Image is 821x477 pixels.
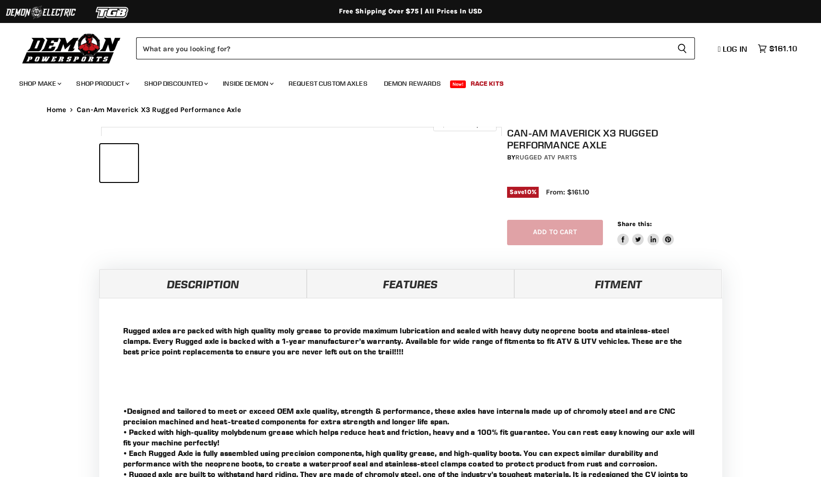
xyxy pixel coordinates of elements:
span: Click to expand [438,121,491,128]
ul: Main menu [12,70,795,93]
a: Fitment [514,269,722,298]
img: TGB Logo 2 [77,3,149,22]
a: Rugged ATV Parts [515,153,577,161]
form: Product [136,37,695,59]
a: Log in [714,45,753,53]
aside: Share this: [617,220,674,245]
a: Request Custom Axles [281,74,375,93]
input: Search [136,37,670,59]
a: Description [99,269,307,298]
a: Race Kits [463,74,511,93]
img: Demon Electric Logo 2 [5,3,77,22]
div: Free Shipping Over $75 | All Prices In USD [27,7,794,16]
button: Can-Am Maverick X3 Rugged Performance Axle thumbnail [141,144,179,182]
span: Save % [507,187,539,197]
a: Shop Product [69,74,135,93]
a: Shop Make [12,74,67,93]
h1: Can-Am Maverick X3 Rugged Performance Axle [507,127,726,151]
a: Inside Demon [216,74,279,93]
button: Search [670,37,695,59]
span: New! [450,80,466,88]
span: From: $161.10 [546,188,589,196]
a: Home [46,106,67,114]
span: 10 [524,188,531,195]
span: Can-Am Maverick X3 Rugged Performance Axle [77,106,241,114]
span: $161.10 [769,44,797,53]
span: Share this: [617,220,652,227]
button: Can-Am Maverick X3 Rugged Performance Axle thumbnail [304,144,342,182]
button: Can-Am Maverick X3 Rugged Performance Axle thumbnail [263,144,301,182]
span: Log in [723,44,747,54]
p: Rugged axles are packed with high quality moly grease to provide maximum lubrication and sealed w... [123,325,698,357]
button: Can-Am Maverick X3 Rugged Performance Axle thumbnail [182,144,220,182]
button: Can-Am Maverick X3 Rugged Performance Axle thumbnail [100,144,138,182]
img: Demon Powersports [19,31,124,65]
a: $161.10 [753,42,802,56]
button: Can-Am Maverick X3 Rugged Performance Axle thumbnail [222,144,260,182]
a: Shop Discounted [137,74,214,93]
nav: Breadcrumbs [27,106,794,114]
a: Demon Rewards [377,74,448,93]
a: Features [307,269,514,298]
div: by [507,152,726,163]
